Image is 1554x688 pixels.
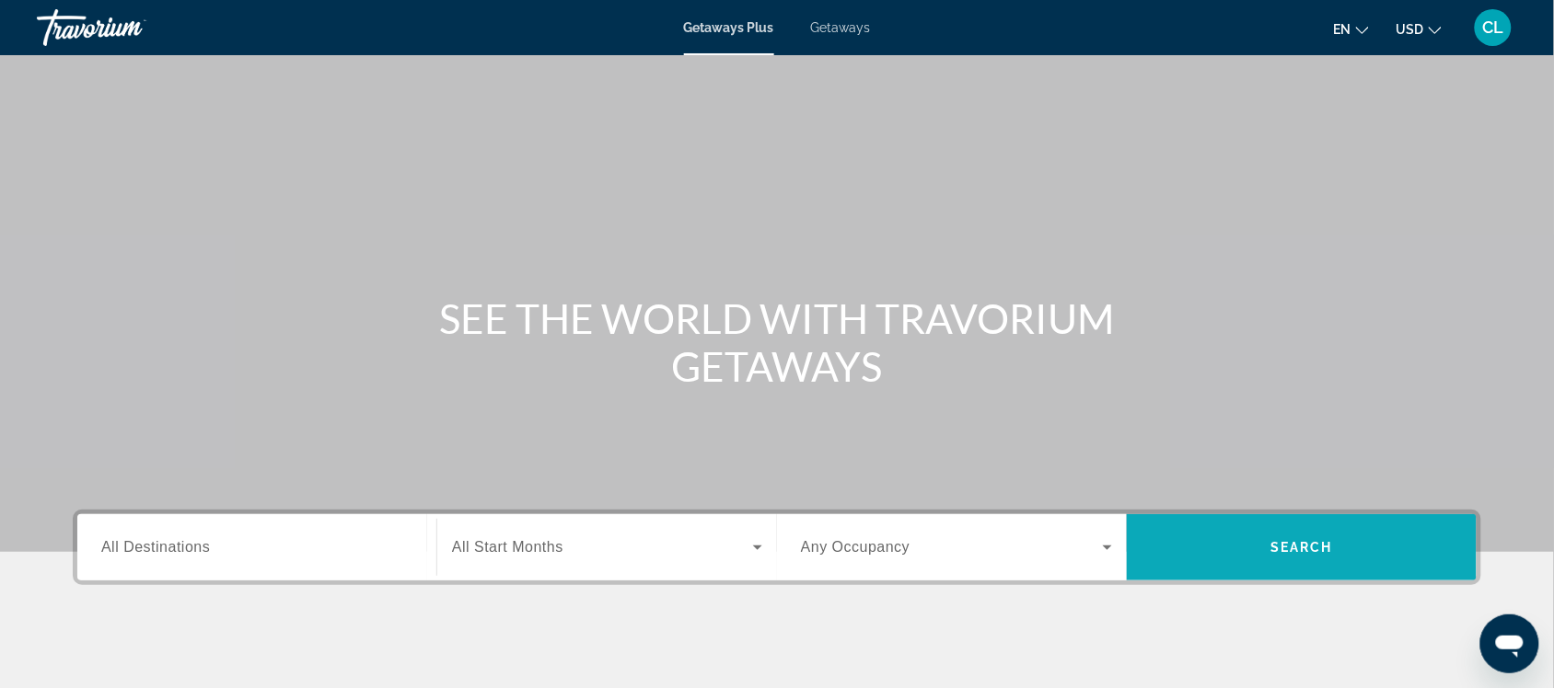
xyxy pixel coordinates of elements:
div: Search widget [77,514,1477,580]
a: Getaways Plus [684,20,774,35]
h1: SEE THE WORLD WITH TRAVORIUM GETAWAYS [432,294,1122,390]
span: Search [1270,540,1333,555]
iframe: Bouton de lancement de la fenêtre de messagerie [1480,614,1539,673]
a: Travorium [37,4,221,52]
span: en [1334,22,1351,37]
span: CL [1483,18,1504,37]
button: Search [1127,514,1477,580]
button: Change currency [1397,16,1442,42]
span: USD [1397,22,1424,37]
button: User Menu [1469,8,1517,47]
button: Change language [1334,16,1369,42]
span: All Start Months [452,539,563,555]
span: Any Occupancy [801,539,910,555]
a: Getaways [811,20,871,35]
span: All Destinations [101,539,210,555]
